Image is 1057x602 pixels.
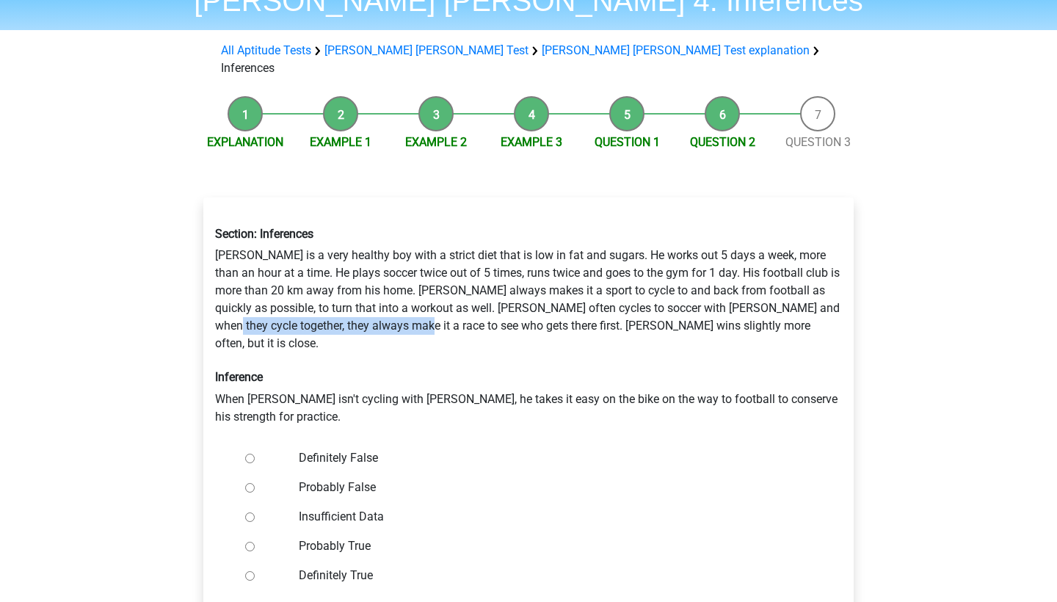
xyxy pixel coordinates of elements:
[324,43,528,57] a: [PERSON_NAME] [PERSON_NAME] Test
[785,135,851,149] a: Question 3
[542,43,810,57] a: [PERSON_NAME] [PERSON_NAME] Test explanation
[299,508,807,526] label: Insufficient Data
[215,370,842,384] h6: Inference
[310,135,371,149] a: Example 1
[595,135,660,149] a: Question 1
[299,567,807,584] label: Definitely True
[501,135,562,149] a: Example 3
[204,215,853,437] div: [PERSON_NAME] is a very healthy boy with a strict diet that is low in fat and sugars. He works ou...
[207,135,283,149] a: Explanation
[299,537,807,555] label: Probably True
[215,42,842,77] div: Inferences
[405,135,467,149] a: Example 2
[215,227,842,241] h6: Section: Inferences
[690,135,755,149] a: Question 2
[221,43,311,57] a: All Aptitude Tests
[299,449,807,467] label: Definitely False
[299,479,807,496] label: Probably False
